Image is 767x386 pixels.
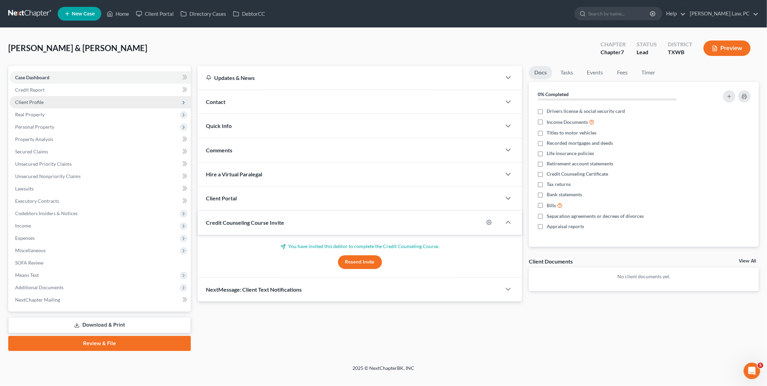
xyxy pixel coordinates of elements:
[15,186,34,191] span: Lawsuits
[177,8,230,20] a: Directory Cases
[547,213,644,220] span: Separation agreements or decrees of divorces
[10,170,191,183] a: Unsecured Nonpriority Claims
[15,272,39,278] span: Means Test
[668,48,693,56] div: TXWB
[547,108,625,115] span: Drivers license & social security card
[15,284,63,290] span: Additional Documents
[10,257,191,269] a: SOFA Review
[555,66,579,79] a: Tasks
[611,66,633,79] a: Fees
[547,223,584,230] span: Appraisal reports
[10,71,191,84] a: Case Dashboard
[72,11,95,16] span: New Case
[132,8,177,20] a: Client Portal
[10,158,191,170] a: Unsecured Priority Claims
[230,8,268,20] a: DebtorCC
[547,191,582,198] span: Bank statements
[15,149,48,154] span: Secured Claims
[206,219,284,226] span: Credit Counseling Course Invite
[188,365,579,377] div: 2025 © NextChapterBK, INC
[15,198,59,204] span: Executory Contracts
[206,98,225,105] span: Contact
[8,336,191,351] a: Review & File
[15,87,45,93] span: Credit Report
[10,133,191,145] a: Property Analysis
[588,7,651,20] input: Search by name...
[15,99,44,105] span: Client Profile
[10,183,191,195] a: Lawsuits
[663,8,686,20] a: Help
[15,124,54,130] span: Personal Property
[547,140,613,147] span: Recorded mortgages and deeds
[206,74,493,81] div: Updates & News
[547,129,596,136] span: Titles to motor vehicles
[529,66,552,79] a: Docs
[206,195,237,201] span: Client Portal
[529,258,573,265] div: Client Documents
[15,136,53,142] span: Property Analysis
[686,8,758,20] a: [PERSON_NAME] Law, PC
[15,112,45,117] span: Real Property
[637,48,657,56] div: Lead
[206,286,302,293] span: NextMessage: Client Text Notifications
[739,259,756,264] a: View All
[668,40,693,48] div: District
[547,202,556,209] span: Bills
[206,147,232,153] span: Comments
[15,247,46,253] span: Miscellaneous
[547,160,613,167] span: Retirement account statements
[547,119,588,126] span: Income Documents
[744,363,760,379] iframe: Intercom live chat
[15,173,81,179] span: Unsecured Nonpriority Claims
[601,48,626,56] div: Chapter
[547,171,608,177] span: Credit Counseling Certificate
[15,223,31,229] span: Income
[206,171,262,177] span: Hire a Virtual Paralegal
[10,195,191,207] a: Executory Contracts
[10,84,191,96] a: Credit Report
[103,8,132,20] a: Home
[206,122,232,129] span: Quick Info
[636,66,661,79] a: Timer
[547,150,594,157] span: Life insurance policies
[8,317,191,333] a: Download & Print
[621,49,624,55] span: 7
[15,74,49,80] span: Case Dashboard
[206,243,514,250] p: You have invited this debtor to complete the Credit Counseling Course.
[15,260,44,266] span: SOFA Review
[338,255,382,269] button: Resend Invite
[534,273,753,280] p: No client documents yet.
[704,40,751,56] button: Preview
[10,145,191,158] a: Secured Claims
[538,91,569,97] strong: 0% Completed
[15,161,72,167] span: Unsecured Priority Claims
[8,43,147,53] span: [PERSON_NAME] & [PERSON_NAME]
[10,294,191,306] a: NextChapter Mailing
[15,210,78,216] span: Codebtors Insiders & Notices
[637,40,657,48] div: Status
[581,66,608,79] a: Events
[547,181,571,188] span: Tax returns
[15,235,35,241] span: Expenses
[758,363,763,368] span: 5
[15,297,60,303] span: NextChapter Mailing
[601,40,626,48] div: Chapter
